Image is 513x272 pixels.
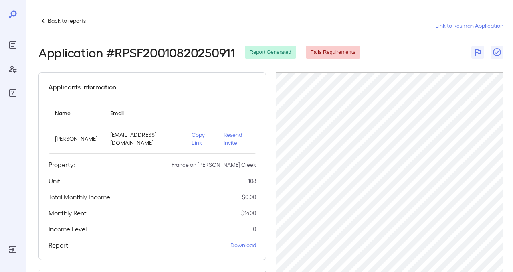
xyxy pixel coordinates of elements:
[306,49,360,56] span: Fails Requirements
[241,209,256,217] p: $ 1400
[491,46,503,59] button: Close Report
[224,131,250,147] p: Resend Invite
[6,87,19,99] div: FAQ
[192,131,211,147] p: Copy Link
[48,176,62,186] h5: Unit:
[48,160,75,170] h5: Property:
[104,101,185,124] th: Email
[6,243,19,256] div: Log Out
[6,39,19,51] div: Reports
[48,240,70,250] h5: Report:
[435,22,503,30] a: Link to Resman Application
[48,101,104,124] th: Name
[245,49,296,56] span: Report Generated
[471,46,484,59] button: Flag Report
[55,135,97,143] p: [PERSON_NAME]
[253,225,256,233] p: 0
[48,17,86,25] p: Back to reports
[48,82,116,92] h5: Applicants Information
[248,177,256,185] p: 108
[172,161,256,169] p: France on [PERSON_NAME] Creek
[48,192,112,202] h5: Total Monthly Income:
[6,63,19,75] div: Manage Users
[38,45,235,59] h2: Application # RPSF20010820250911
[230,241,256,249] a: Download
[48,101,256,154] table: simple table
[48,208,88,218] h5: Monthly Rent:
[242,193,256,201] p: $ 0.00
[110,131,179,147] p: [EMAIL_ADDRESS][DOMAIN_NAME]
[48,224,88,234] h5: Income Level:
